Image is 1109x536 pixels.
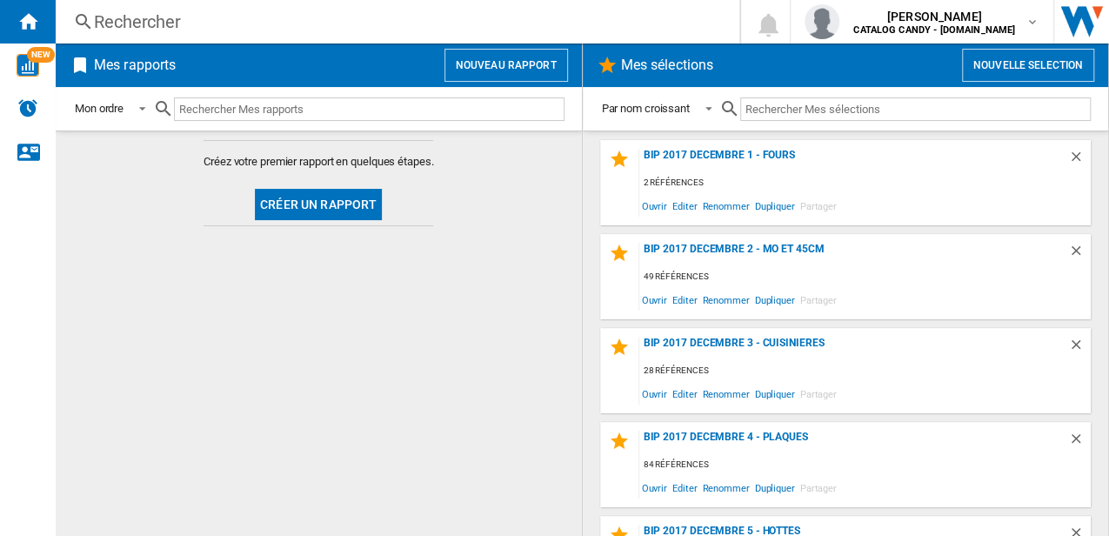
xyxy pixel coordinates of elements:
input: Rechercher Mes rapports [174,97,564,121]
img: wise-card.svg [17,54,39,77]
div: Supprimer [1068,337,1091,360]
div: Mon ordre [75,102,124,115]
button: Nouvelle selection [962,49,1094,82]
span: Renommer [699,476,752,499]
span: Dupliquer [752,194,798,218]
span: Editer [670,382,699,405]
span: Créez votre premier rapport en quelques étapes. [204,154,433,170]
div: Supprimer [1068,243,1091,266]
span: Renommer [699,194,752,218]
h2: Mes rapports [90,49,179,82]
img: alerts-logo.svg [17,97,38,118]
div: Supprimer [1068,149,1091,172]
h2: Mes sélections [618,49,717,82]
span: [PERSON_NAME] [853,8,1015,25]
b: CATALOG CANDY - [DOMAIN_NAME] [853,24,1015,36]
span: Dupliquer [752,288,798,312]
input: Rechercher Mes sélections [740,97,1091,121]
span: Ouvrir [639,194,670,218]
span: Editer [670,194,699,218]
span: Partager [798,194,839,218]
div: 84 références [639,454,1092,476]
div: Rechercher [94,10,694,34]
div: BIP 2017 DECEMBRE 2 - MO ET 45CM [639,243,1069,266]
span: Ouvrir [639,476,670,499]
span: NEW [27,47,55,63]
div: BIP 2017 DECEMBRE 4 - PLAQUES [639,431,1069,454]
span: Partager [798,288,839,312]
span: Editer [670,288,699,312]
span: Dupliquer [752,382,798,405]
div: BIP 2017 DECEMBRE 1 - FOURS [639,149,1069,172]
img: profile.jpg [805,4,839,39]
span: Partager [798,382,839,405]
button: Créer un rapport [255,189,382,220]
div: Supprimer [1068,431,1091,454]
div: Par nom croissant [602,102,690,115]
span: Renommer [699,382,752,405]
span: Editer [670,476,699,499]
button: Nouveau rapport [444,49,568,82]
span: Ouvrir [639,288,670,312]
div: 28 références [639,360,1092,382]
div: 49 références [639,266,1092,288]
span: Renommer [699,288,752,312]
div: 2 références [639,172,1092,194]
span: Ouvrir [639,382,670,405]
span: Partager [798,476,839,499]
div: BIP 2017 DECEMBRE 3 - CUISINIERES [639,337,1069,360]
span: Dupliquer [752,476,798,499]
